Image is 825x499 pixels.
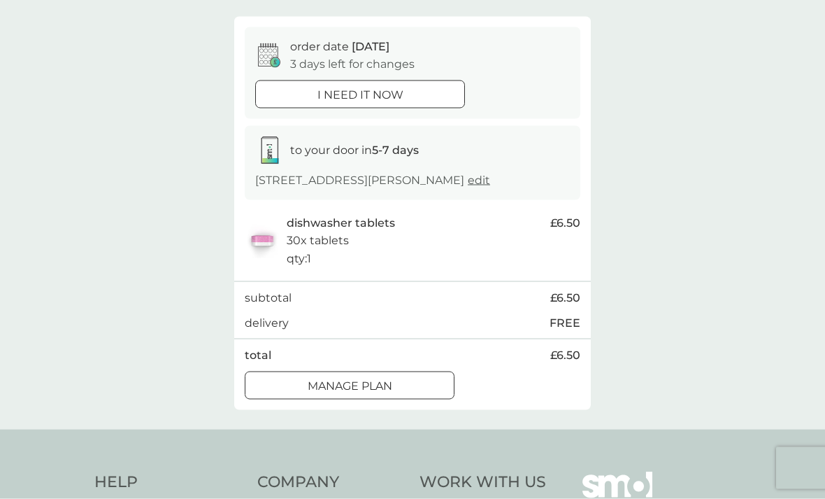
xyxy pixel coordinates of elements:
[419,472,546,493] h4: Work With Us
[308,377,392,395] p: Manage plan
[550,289,580,307] span: £6.50
[550,314,580,332] p: FREE
[372,143,419,157] strong: 5-7 days
[290,55,415,73] p: 3 days left for changes
[245,314,289,332] p: delivery
[257,472,406,493] h4: Company
[468,174,490,187] a: edit
[245,289,292,307] p: subtotal
[287,214,395,232] p: dishwasher tablets
[550,346,580,365] span: £6.50
[550,214,580,232] span: £6.50
[245,372,454,400] button: Manage plan
[245,346,271,365] p: total
[287,232,349,250] p: 30x tablets
[287,250,311,268] p: qty : 1
[290,143,419,157] span: to your door in
[317,86,403,104] p: i need it now
[255,171,490,190] p: [STREET_ADDRESS][PERSON_NAME]
[290,38,389,56] p: order date
[352,40,389,53] span: [DATE]
[255,80,465,108] button: i need it now
[94,472,243,493] h4: Help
